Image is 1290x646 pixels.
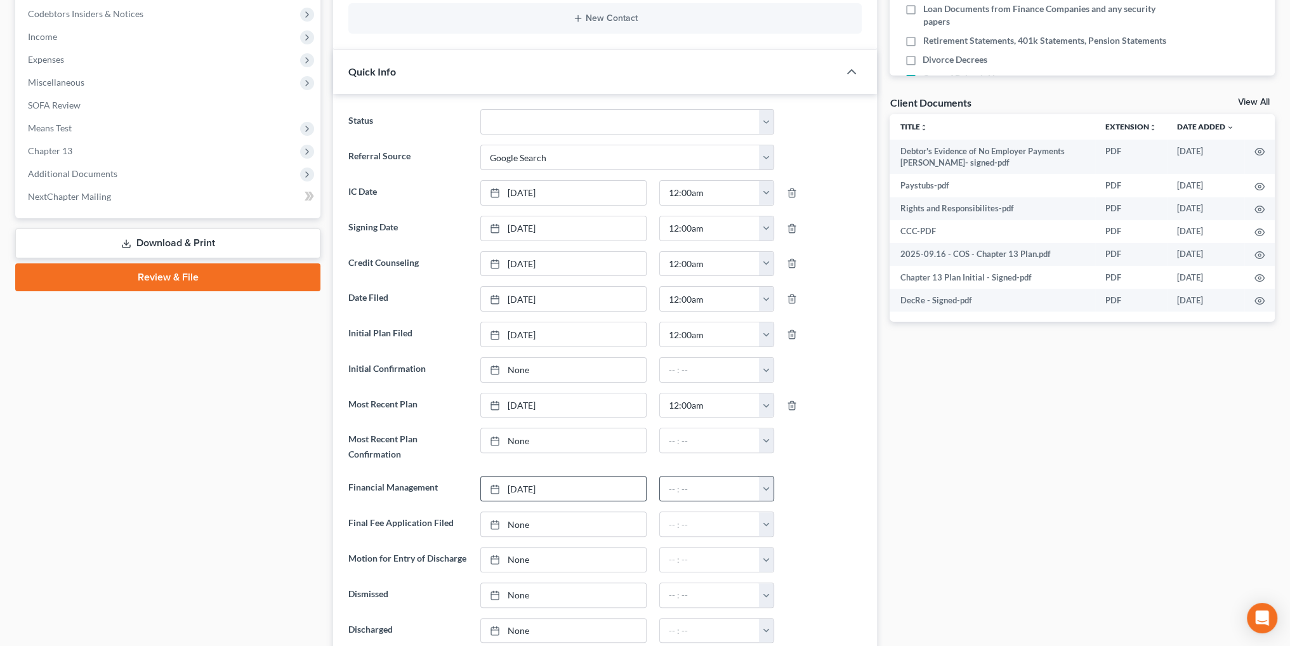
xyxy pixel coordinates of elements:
span: Income [28,31,57,42]
input: -- : -- [660,322,760,346]
label: Date Filed [342,286,473,312]
input: -- : -- [660,548,760,572]
a: [DATE] [481,322,646,346]
a: [DATE] [481,477,646,501]
div: Client Documents [890,96,971,109]
span: Miscellaneous [28,77,84,88]
a: [DATE] [481,287,646,311]
span: Retirement Statements, 401k Statements, Pension Statements [923,34,1166,47]
button: New Contact [359,13,852,23]
label: Credit Counseling [342,251,473,277]
label: IC Date [342,180,473,206]
span: NextChapter Mailing [28,191,111,202]
td: [DATE] [1167,220,1244,243]
a: Download & Print [15,228,320,258]
a: None [481,428,646,452]
a: Review & File [15,263,320,291]
a: [DATE] [481,181,646,205]
a: Date Added expand_more [1177,122,1234,131]
input: -- : -- [660,393,760,418]
td: [DATE] [1167,174,1244,197]
span: Quick Info [348,65,396,77]
a: None [481,512,646,536]
label: Financial Management [342,476,473,501]
input: -- : -- [660,216,760,241]
td: PDF [1095,174,1167,197]
label: Most Recent Plan Confirmation [342,428,473,466]
td: PDF [1095,289,1167,312]
a: View All [1238,98,1270,107]
a: [DATE] [481,216,646,241]
span: Codebtors Insiders & Notices [28,8,143,19]
label: Dismissed [342,583,473,608]
td: [DATE] [1167,266,1244,289]
span: SOFA Review [28,100,81,110]
td: Chapter 13 Plan Initial - Signed-pdf [890,266,1095,289]
td: PDF [1095,243,1167,266]
a: None [481,583,646,607]
a: None [481,619,646,643]
input: -- : -- [660,512,760,536]
td: 2025-09.16 - COS - Chapter 13 Plan.pdf [890,243,1095,266]
td: [DATE] [1167,140,1244,175]
a: [DATE] [481,252,646,276]
input: -- : -- [660,428,760,452]
span: Means Test [28,122,72,133]
input: -- : -- [660,181,760,205]
input: -- : -- [660,252,760,276]
input: -- : -- [660,477,760,501]
input: -- : -- [660,619,760,643]
td: PDF [1095,266,1167,289]
a: Titleunfold_more [900,122,927,131]
input: -- : -- [660,358,760,382]
a: SOFA Review [18,94,320,117]
i: unfold_more [1149,124,1157,131]
i: unfold_more [919,124,927,131]
span: Divorce Decrees [923,53,987,66]
label: Referral Source [342,145,473,170]
td: PDF [1095,140,1167,175]
label: Initial Confirmation [342,357,473,383]
td: CCC-PDF [890,220,1095,243]
span: Loan Documents from Finance Companies and any security papers [923,3,1168,28]
span: Copy of Driver's License [923,72,1017,85]
span: Chapter 13 [28,145,72,156]
td: PDF [1095,197,1167,220]
td: [DATE] [1167,289,1244,312]
a: [DATE] [481,393,646,418]
input: -- : -- [660,583,760,607]
a: NextChapter Mailing [18,185,320,208]
label: Status [342,109,473,135]
td: [DATE] [1167,243,1244,266]
div: Open Intercom Messenger [1247,603,1277,633]
label: Most Recent Plan [342,393,473,418]
td: Rights and Responsibilites-pdf [890,197,1095,220]
a: None [481,548,646,572]
a: None [481,358,646,382]
td: [DATE] [1167,197,1244,220]
input: -- : -- [660,287,760,311]
label: Final Fee Application Filed [342,511,473,537]
span: Expenses [28,54,64,65]
label: Signing Date [342,216,473,241]
label: Motion for Entry of Discharge [342,547,473,572]
a: Extensionunfold_more [1105,122,1157,131]
td: DecRe - Signed-pdf [890,289,1095,312]
td: Debtor's Evidence of No Employer Payments [PERSON_NAME]- signed-pdf [890,140,1095,175]
label: Initial Plan Filed [342,322,473,347]
i: expand_more [1227,124,1234,131]
td: Paystubs-pdf [890,174,1095,197]
td: PDF [1095,220,1167,243]
span: Additional Documents [28,168,117,179]
label: Discharged [342,618,473,643]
